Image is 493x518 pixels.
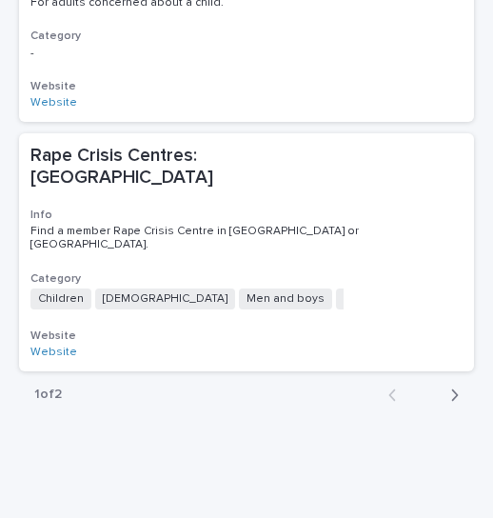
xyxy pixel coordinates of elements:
h3: Category [30,29,463,44]
button: Next [424,387,474,404]
span: Men and boys [239,289,332,309]
button: Back [373,387,424,404]
h3: Website [30,329,463,344]
p: Find a member Rape Crisis Centre in [GEOGRAPHIC_DATA] or [GEOGRAPHIC_DATA]. [30,225,463,252]
p: Rape Crisis Centres: [GEOGRAPHIC_DATA] [30,145,364,189]
p: - [30,47,364,60]
span: Children [30,289,91,309]
h3: Website [30,79,463,94]
span: [DEMOGRAPHIC_DATA] [95,289,235,309]
a: Website [30,97,77,109]
span: Women and girls [336,289,443,309]
h3: Info [30,208,463,223]
a: Website [30,347,77,358]
p: 1 of 2 [19,371,77,418]
h3: Category [30,271,463,287]
a: Rape Crisis Centres: [GEOGRAPHIC_DATA]InfoFind a member Rape Crisis Centre in [GEOGRAPHIC_DATA] o... [19,133,474,371]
